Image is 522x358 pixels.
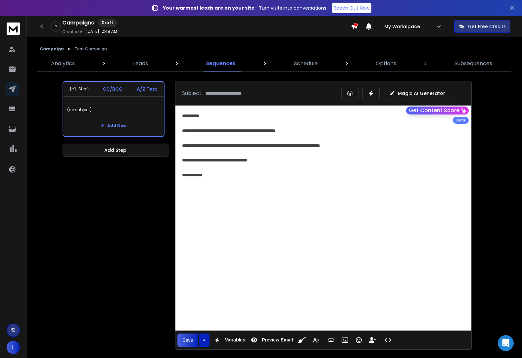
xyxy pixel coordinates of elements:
p: Options [376,60,396,67]
button: Clean HTML [296,334,308,347]
p: Test Compaign [74,46,107,52]
button: L [7,341,20,354]
p: (no subject) [67,101,160,119]
button: Code View [382,334,394,347]
strong: Your warmest leads are on your site [163,5,255,11]
p: Created At: [62,29,85,34]
p: Sequences [206,60,236,67]
p: 0 % [54,24,57,28]
div: Draft [98,19,117,27]
button: Save [177,334,199,347]
p: Get Free Credits [468,23,506,30]
p: – Turn visits into conversations [163,5,326,11]
img: logo [7,22,20,35]
p: Subject: [182,89,203,97]
button: Variables [211,334,247,347]
div: Beta [453,117,469,124]
button: Add New [95,119,132,132]
p: Magic AI Generator [398,90,445,97]
p: Leads [133,60,148,67]
p: CC/BCC [103,86,122,92]
li: Step1CC/BCCA/Z Test(no subject)Add New [63,81,165,137]
p: Schedule [294,60,318,67]
button: Get Content Score [406,107,469,114]
a: Reach Out Now [332,3,371,13]
p: [DATE] 12:49 AM [86,29,117,34]
a: Leads [129,56,152,71]
h1: Campaigns [62,19,94,27]
p: Analytics [51,60,75,67]
p: My Workspace [384,23,423,30]
p: A/Z Test [137,86,157,92]
a: Options [372,56,400,71]
button: Emoticons [353,334,365,347]
button: Preview Email [248,334,294,347]
span: Preview Email [261,337,294,343]
button: More Text [309,334,322,347]
button: Insert Link (Ctrl+K) [325,334,337,347]
a: Analytics [47,56,79,71]
button: Campaign [40,46,64,52]
button: Get Free Credits [454,20,510,33]
a: Subsequences [451,56,496,71]
p: Reach Out Now [334,5,369,11]
span: Variables [223,337,247,343]
a: Schedule [290,56,322,71]
button: Add Step [63,144,168,157]
div: Step 1 [70,86,89,92]
p: Subsequences [454,60,492,67]
button: Insert Unsubscribe Link [366,334,379,347]
div: Open Intercom Messenger [498,335,514,351]
button: Magic AI Generator [384,87,458,100]
button: Insert Image (Ctrl+P) [339,334,351,347]
a: Sequences [202,56,240,71]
